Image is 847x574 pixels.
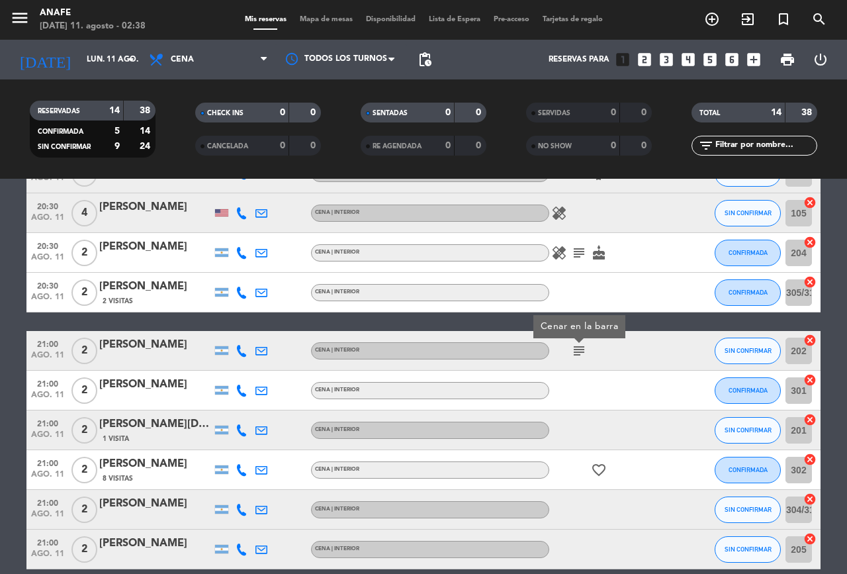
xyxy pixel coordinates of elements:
[487,16,536,23] span: Pre-acceso
[31,213,64,228] span: ago. 11
[803,373,817,387] i: cancel
[71,457,97,483] span: 2
[803,334,817,347] i: cancel
[641,141,649,150] strong: 0
[725,209,772,216] span: SIN CONFIRMAR
[10,8,30,28] i: menu
[729,289,768,296] span: CONFIRMADA
[99,278,212,295] div: [PERSON_NAME]
[538,110,570,117] span: SERVIDAS
[31,495,64,510] span: 21:00
[417,52,433,68] span: pending_actions
[31,550,64,565] span: ago. 11
[31,277,64,293] span: 20:30
[99,535,212,552] div: [PERSON_NAME]
[536,16,609,23] span: Tarjetas de regalo
[658,51,675,68] i: looks_3
[103,296,133,307] span: 2 Visitas
[803,236,817,249] i: cancel
[641,108,649,117] strong: 0
[71,497,97,523] span: 2
[803,532,817,546] i: cancel
[280,141,285,150] strong: 0
[701,51,719,68] i: looks_5
[715,200,781,226] button: SIN CONFIRMAR
[680,51,697,68] i: looks_4
[40,7,146,20] div: ANAFE
[614,51,631,68] i: looks_one
[31,293,64,308] span: ago. 11
[31,510,64,525] span: ago. 11
[31,455,64,470] span: 21:00
[804,40,837,79] div: LOG OUT
[10,8,30,32] button: menu
[315,387,359,393] span: CENA | INTERIOR
[571,343,587,359] i: subject
[729,387,768,394] span: CONFIRMADA
[745,51,762,68] i: add_box
[359,16,422,23] span: Disponibilidad
[71,279,97,306] span: 2
[611,108,616,117] strong: 0
[476,108,484,117] strong: 0
[315,546,359,551] span: CENA | INTERIOR
[99,455,212,473] div: [PERSON_NAME]
[803,196,817,209] i: cancel
[729,249,768,256] span: CONFIRMADA
[541,320,619,334] div: Cenar en la barra
[140,142,153,151] strong: 24
[813,52,828,68] i: power_settings_new
[715,240,781,266] button: CONFIRMADA
[99,495,212,512] div: [PERSON_NAME]
[725,426,772,434] span: SIN CONFIRMAR
[31,351,64,366] span: ago. 11
[776,11,791,27] i: turned_in_not
[31,375,64,391] span: 21:00
[445,108,451,117] strong: 0
[140,106,153,115] strong: 38
[31,198,64,213] span: 20:30
[238,16,293,23] span: Mis reservas
[207,143,248,150] span: CANCELADA
[38,128,83,135] span: CONFIRMADA
[38,108,80,115] span: RESERVADAS
[698,138,714,154] i: filter_list
[40,20,146,33] div: [DATE] 11. agosto - 02:38
[10,45,80,74] i: [DATE]
[803,493,817,506] i: cancel
[315,289,359,295] span: CENA | INTERIOR
[636,51,653,68] i: looks_two
[315,250,359,255] span: CENA | INTERIOR
[315,467,359,472] span: CENA | INTERIOR
[293,16,359,23] span: Mapa de mesas
[99,336,212,354] div: [PERSON_NAME]
[771,108,781,117] strong: 14
[99,199,212,216] div: [PERSON_NAME]
[31,470,64,485] span: ago. 11
[715,279,781,306] button: CONFIRMADA
[715,338,781,364] button: SIN CONFIRMAR
[476,141,484,150] strong: 0
[803,275,817,289] i: cancel
[803,453,817,466] i: cancel
[71,200,97,226] span: 4
[591,462,607,478] i: favorite_border
[38,144,91,150] span: SIN CONFIRMAR
[31,430,64,446] span: ago. 11
[71,240,97,266] span: 2
[723,51,740,68] i: looks_6
[811,11,827,27] i: search
[714,138,817,153] input: Filtrar por nombre...
[315,210,359,215] span: CENA | INTERIOR
[591,245,607,261] i: cake
[31,253,64,268] span: ago. 11
[373,143,422,150] span: RE AGENDADA
[71,536,97,563] span: 2
[31,391,64,406] span: ago. 11
[803,413,817,426] i: cancel
[310,108,318,117] strong: 0
[571,245,587,261] i: subject
[103,434,129,444] span: 1 Visita
[109,106,120,115] strong: 14
[715,377,781,404] button: CONFIRMADA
